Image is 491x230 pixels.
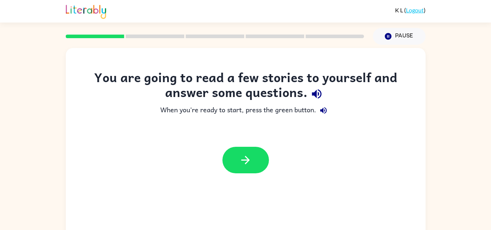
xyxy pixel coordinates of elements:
[406,7,424,13] a: Logout
[395,7,426,13] div: ( )
[395,7,404,13] span: K L
[66,3,106,19] img: Literably
[80,103,411,118] div: When you're ready to start, press the green button.
[80,70,411,103] div: You are going to read a few stories to yourself and answer some questions.
[373,28,426,45] button: Pause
